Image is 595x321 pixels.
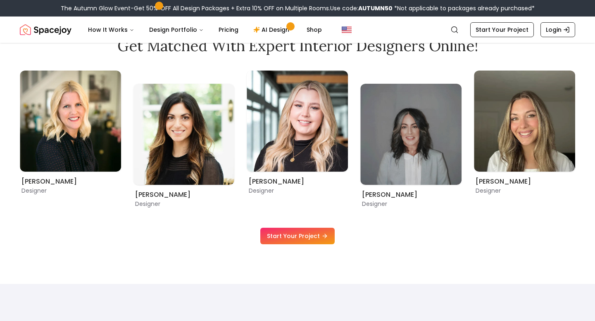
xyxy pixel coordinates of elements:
[342,25,352,35] img: United States
[358,4,393,12] b: AUTUMN50
[212,21,245,38] a: Pricing
[20,21,71,38] a: Spacejoy
[300,21,328,38] a: Shop
[470,22,534,37] a: Start Your Project
[330,4,393,12] span: Use code:
[474,71,575,172] img: Sarah Nelson
[393,4,535,12] span: *Not applicable to packages already purchased*
[20,21,71,38] img: Spacejoy Logo
[260,228,335,244] a: Start Your Project
[81,21,141,38] button: How It Works
[135,200,233,208] p: Designer
[540,22,575,37] a: Login
[247,71,348,172] img: Hannah James
[133,71,235,208] div: 4 / 11
[61,4,535,12] div: The Autumn Glow Event-Get 50% OFF All Design Packages + Extra 10% OFF on Multiple Rooms.
[474,71,575,182] div: 7 / 11
[135,190,233,200] h6: [PERSON_NAME]
[476,177,574,186] h6: [PERSON_NAME]
[20,71,121,172] img: Tina Martidelcampo
[362,200,460,208] p: Designer
[20,71,121,182] div: 3 / 11
[81,21,328,38] nav: Main
[143,21,210,38] button: Design Portfolio
[360,84,462,185] img: Kaitlyn Zill
[133,84,235,185] img: Christina Manzo
[21,177,119,186] h6: [PERSON_NAME]
[20,71,575,208] div: Carousel
[360,71,462,208] div: 6 / 11
[20,38,575,54] h2: Get Matched with Expert Interior Designers Online!
[249,186,347,195] p: Designer
[21,186,119,195] p: Designer
[247,71,348,182] div: 5 / 11
[20,17,575,43] nav: Global
[476,186,574,195] p: Designer
[249,177,347,186] h6: [PERSON_NAME]
[362,190,460,200] h6: [PERSON_NAME]
[247,21,298,38] a: AI Design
